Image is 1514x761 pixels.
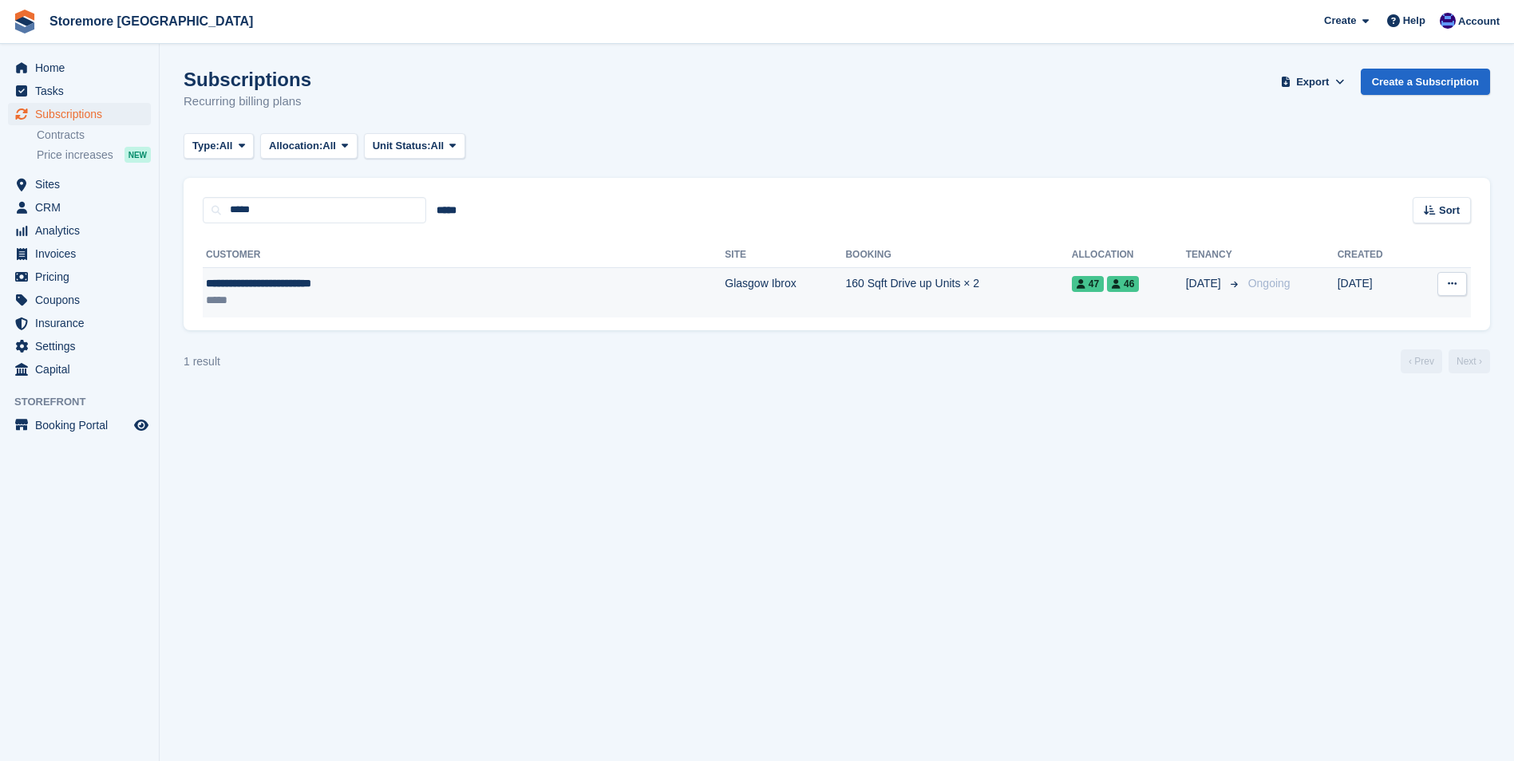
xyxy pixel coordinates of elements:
[8,289,151,311] a: menu
[8,57,151,79] a: menu
[269,138,322,154] span: Allocation:
[37,128,151,143] a: Contracts
[725,267,845,317] td: Glasgow Ibrox
[1458,14,1500,30] span: Account
[35,219,131,242] span: Analytics
[203,242,725,268] th: Customer
[13,10,37,34] img: stora-icon-8386f47178a22dfd0bd8f6a31ec36ba5ce8667c1dd55bd0f319d3a0aa187defe.svg
[1338,242,1415,268] th: Created
[35,289,131,311] span: Coupons
[1186,242,1242,268] th: Tenancy
[37,148,113,163] span: Price increases
[8,103,151,125] a: menu
[184,133,254,160] button: Type: All
[1296,74,1329,90] span: Export
[1338,267,1415,317] td: [DATE]
[35,312,131,334] span: Insurance
[219,138,233,154] span: All
[8,80,151,102] a: menu
[184,353,220,370] div: 1 result
[184,93,311,111] p: Recurring billing plans
[8,414,151,436] a: menu
[35,57,131,79] span: Home
[184,69,311,90] h1: Subscriptions
[1401,349,1442,373] a: Previous
[14,394,159,410] span: Storefront
[1278,69,1348,95] button: Export
[8,219,151,242] a: menu
[8,266,151,288] a: menu
[192,138,219,154] span: Type:
[43,8,259,34] a: Storemore [GEOGRAPHIC_DATA]
[1439,203,1460,219] span: Sort
[322,138,336,154] span: All
[35,103,131,125] span: Subscriptions
[8,335,151,357] a: menu
[431,138,445,154] span: All
[260,133,358,160] button: Allocation: All
[373,138,431,154] span: Unit Status:
[125,147,151,163] div: NEW
[35,358,131,380] span: Capital
[1397,349,1493,373] nav: Page
[132,416,151,435] a: Preview store
[37,146,151,164] a: Price increases NEW
[1403,13,1425,29] span: Help
[364,133,465,160] button: Unit Status: All
[35,80,131,102] span: Tasks
[35,173,131,195] span: Sites
[1248,277,1291,290] span: Ongoing
[8,242,151,265] a: menu
[1449,349,1490,373] a: Next
[1324,13,1356,29] span: Create
[1186,275,1224,292] span: [DATE]
[8,173,151,195] a: menu
[35,335,131,357] span: Settings
[845,242,1071,268] th: Booking
[1361,69,1490,95] a: Create a Subscription
[845,267,1071,317] td: 160 Sqft Drive up Units × 2
[35,242,131,265] span: Invoices
[8,358,151,380] a: menu
[35,414,131,436] span: Booking Portal
[1072,276,1104,292] span: 47
[8,196,151,219] a: menu
[725,242,845,268] th: Site
[35,196,131,219] span: CRM
[1107,276,1139,292] span: 46
[35,266,131,288] span: Pricing
[1440,13,1456,29] img: Angela
[1072,242,1186,268] th: Allocation
[8,312,151,334] a: menu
